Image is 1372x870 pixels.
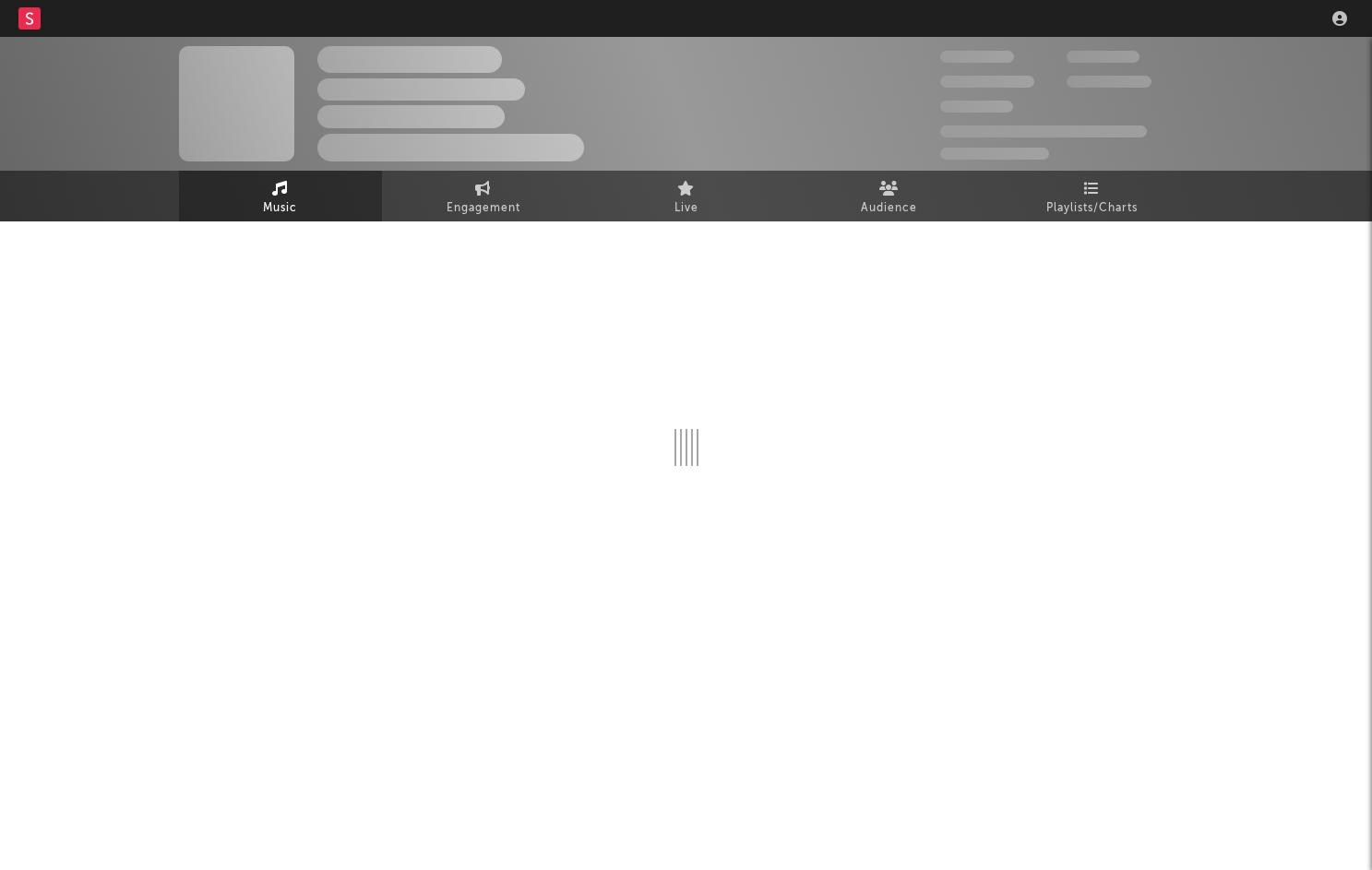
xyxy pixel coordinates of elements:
span: Audience [861,197,917,220]
span: Jump Score: 85.0 [940,148,1049,160]
span: 100,000 [1067,51,1139,63]
span: 100,000 [940,101,1013,113]
a: Music [179,171,382,221]
span: 1,000,000 [1067,76,1151,88]
a: Playlists/Charts [991,171,1194,221]
span: Live [674,197,698,220]
span: 300,000 [940,51,1014,63]
a: Audience [788,171,991,221]
span: Playlists/Charts [1046,197,1138,220]
span: 50,000,000 [940,76,1034,88]
span: 50,000,000 Monthly Listeners [940,125,1147,137]
span: Engagement [447,197,520,220]
span: Music [263,197,297,220]
a: Engagement [382,171,585,221]
a: Live [585,171,788,221]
